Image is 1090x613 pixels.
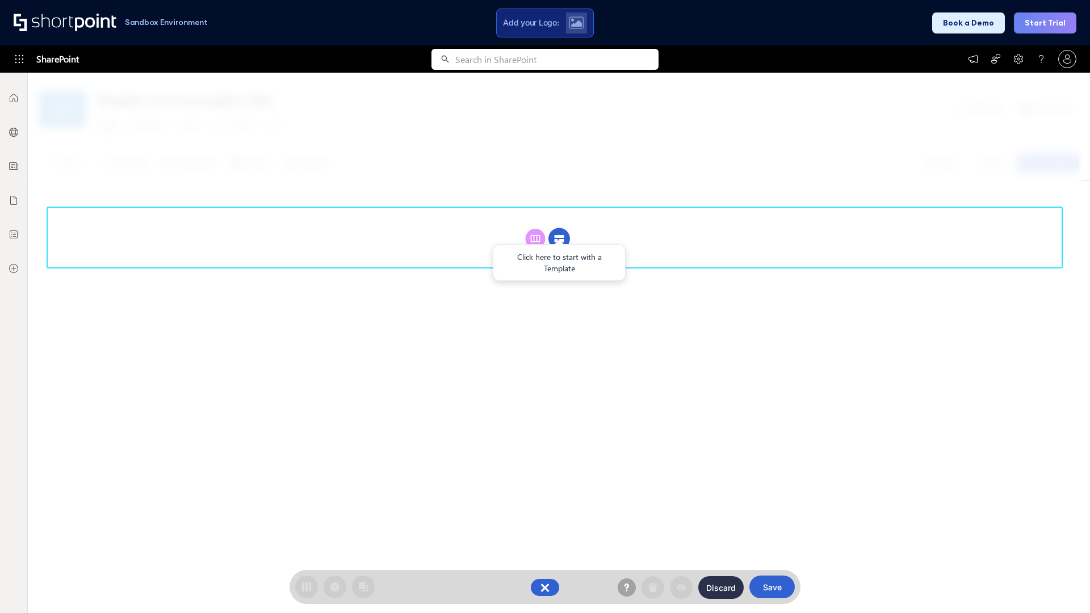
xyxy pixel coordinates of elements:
[503,18,559,28] span: Add your Logo:
[749,576,795,598] button: Save
[455,49,659,70] input: Search in SharePoint
[1014,12,1076,33] button: Start Trial
[125,19,208,26] h1: Sandbox Environment
[698,576,744,599] button: Discard
[932,12,1005,33] button: Book a Demo
[1033,559,1090,613] iframe: Chat Widget
[569,16,584,29] img: Upload logo
[36,45,79,73] span: SharePoint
